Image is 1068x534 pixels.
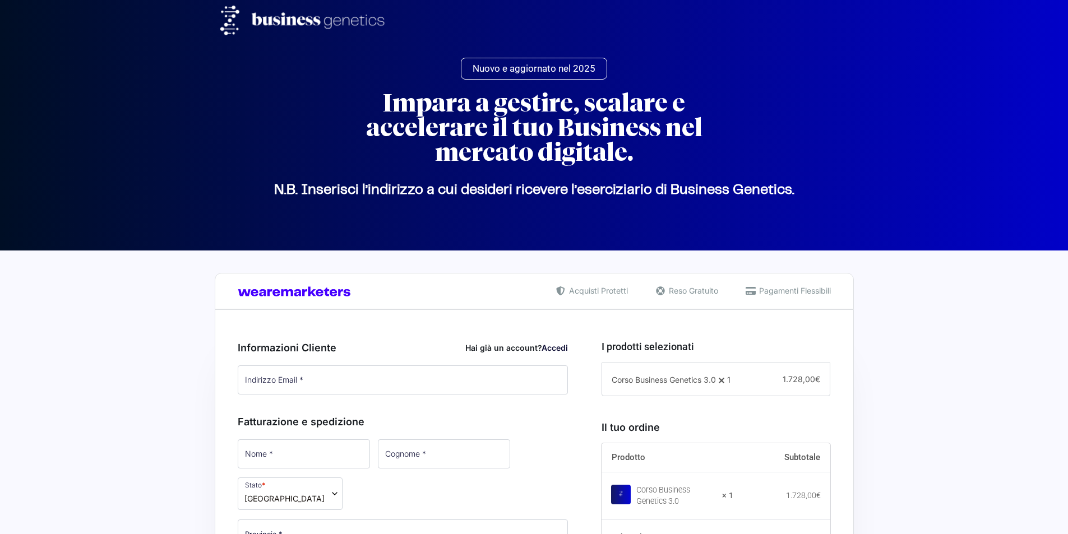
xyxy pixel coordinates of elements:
span: 1 [727,375,731,384]
input: Nome * [238,439,370,468]
p: N.B. Inserisci l’indirizzo a cui desideri ricevere l’eserciziario di Business Genetics. [220,190,848,191]
div: Corso Business Genetics 3.0 [636,485,715,507]
span: € [815,374,820,384]
span: Italia [244,493,325,504]
h3: Informazioni Cliente [238,340,568,355]
span: Acquisti Protetti [566,285,628,296]
input: Indirizzo Email * [238,365,568,394]
h3: Il tuo ordine [602,420,830,435]
span: Corso Business Genetics 3.0 [612,375,716,384]
input: Cognome * [378,439,510,468]
span: Nuovo e aggiornato nel 2025 [473,64,595,73]
span: Reso Gratuito [666,285,718,296]
a: Nuovo e aggiornato nel 2025 [461,58,607,80]
h3: I prodotti selezionati [602,339,830,354]
a: Accedi [542,343,568,352]
th: Prodotto [602,443,733,472]
img: Corso Business Genetics 3.0 [611,485,631,504]
th: Subtotale [733,443,831,472]
span: Pagamenti Flessibili [756,285,831,296]
h2: Impara a gestire, scalare e accelerare il tuo Business nel mercato digitale. [332,91,736,165]
bdi: 1.728,00 [786,491,821,500]
div: Hai già un account? [465,342,568,354]
span: € [816,491,821,500]
span: 1.728,00 [783,374,820,384]
strong: × 1 [722,490,733,502]
h3: Fatturazione e spedizione [238,414,568,429]
span: Stato [238,477,343,510]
